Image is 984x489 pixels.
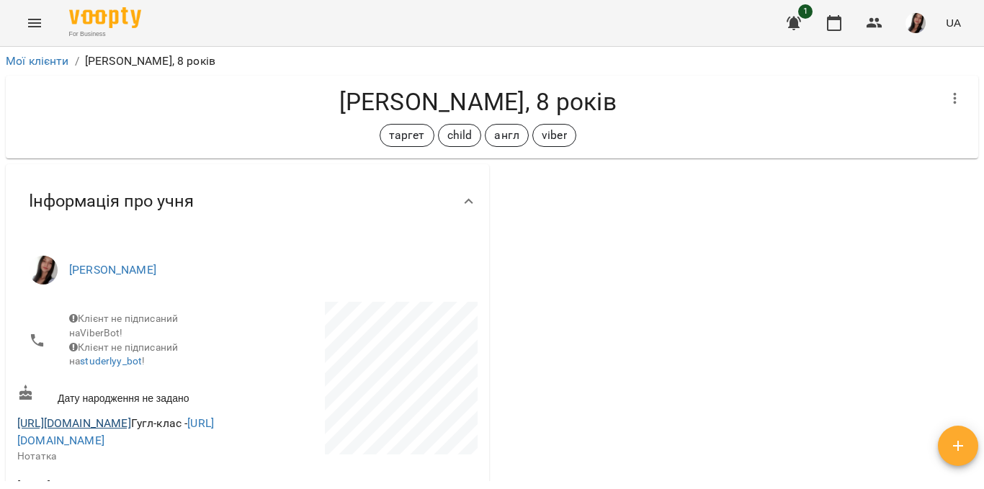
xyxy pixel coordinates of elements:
div: англ [485,124,529,147]
p: child [447,127,473,144]
span: Інформація про учня [29,190,194,212]
p: англ [494,127,519,144]
img: 1d6f23e5120c7992040491d1b6c3cd92.jpg [905,13,926,33]
div: child [438,124,482,147]
button: UA [940,9,967,36]
span: Гугл-клас - [17,416,214,447]
span: For Business [69,30,141,39]
a: [PERSON_NAME] [69,263,156,277]
a: [URL][DOMAIN_NAME] [17,416,131,430]
div: viber [532,124,576,147]
h4: [PERSON_NAME], 8 років [17,87,938,117]
div: Інформація про учня [6,164,489,238]
nav: breadcrumb [6,53,978,70]
p: viber [542,127,567,144]
a: studerlyy_bot [80,355,142,367]
span: Клієнт не підписаний на ViberBot! [69,313,178,338]
p: [PERSON_NAME], 8 років [85,53,215,70]
span: UA [946,15,961,30]
span: Клієнт не підписаний на ! [69,341,178,367]
div: таргет [380,124,434,147]
span: 1 [798,4,813,19]
p: Нотатка [17,449,245,464]
li: / [75,53,79,70]
a: Мої клієнти [6,54,69,68]
img: Рараговська Антоніна Леонівна [29,256,58,284]
p: таргет [389,127,425,144]
img: Voopty Logo [69,7,141,28]
button: Menu [17,6,52,40]
div: Дату народження не задано [14,382,248,408]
